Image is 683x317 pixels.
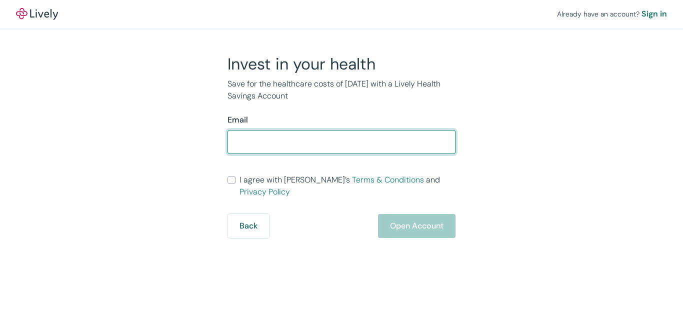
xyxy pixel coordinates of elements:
button: Back [227,214,269,238]
img: Lively [16,8,58,20]
a: Privacy Policy [239,186,290,197]
div: Already have an account? [557,8,667,20]
a: Sign in [641,8,667,20]
label: Email [227,114,248,126]
p: Save for the healthcare costs of [DATE] with a Lively Health Savings Account [227,78,455,102]
h2: Invest in your health [227,54,455,74]
span: I agree with [PERSON_NAME]’s and [239,174,455,198]
a: Terms & Conditions [352,174,424,185]
a: LivelyLively [16,8,58,20]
